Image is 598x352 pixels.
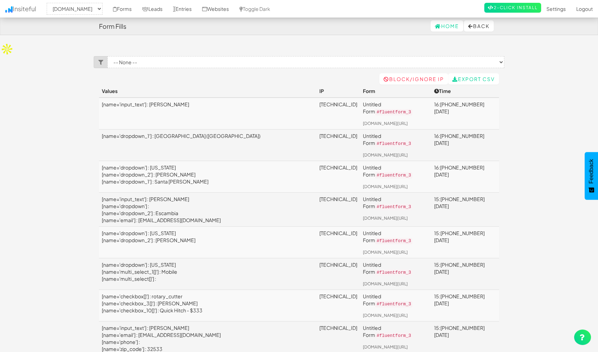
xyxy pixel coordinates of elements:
[363,164,428,179] p: Untitled Form
[363,184,408,189] a: [DOMAIN_NAME][URL]
[363,195,428,211] p: Untitled Form
[319,261,357,268] a: [TECHNICAL_ID]
[431,192,499,226] td: 15:[PHONE_NUMBER][DATE]
[99,258,317,290] td: [name='dropdown'] : [US_STATE] [name='multi_select_1[]'] : Mobile [name='multi_select[]'] :
[99,85,317,98] th: Values
[319,293,357,299] a: [TECHNICAL_ID]
[431,290,499,321] td: 15:[PHONE_NUMBER][DATE]
[360,85,431,98] th: Form
[319,101,357,107] a: [TECHNICAL_ID]
[363,101,428,116] p: Untitled Form
[375,204,412,210] code: #fluentform_3
[99,226,317,258] td: [name='dropdown'] : [US_STATE] [name='dropdown_2'] : [PERSON_NAME]
[431,129,499,161] td: 16:[PHONE_NUMBER][DATE]
[375,270,412,276] code: #fluentform_3
[431,161,499,192] td: 16:[PHONE_NUMBER][DATE]
[317,85,360,98] th: IP
[375,141,412,147] code: #fluentform_3
[363,313,408,318] a: [DOMAIN_NAME][URL]
[319,133,357,139] a: [TECHNICAL_ID]
[431,226,499,258] td: 15:[PHONE_NUMBER][DATE]
[319,325,357,331] a: [TECHNICAL_ID]
[363,324,428,339] p: Untitled Form
[379,73,448,85] a: Block/Ignore IP
[363,121,408,126] a: [DOMAIN_NAME][URL]
[319,196,357,202] a: [TECHNICAL_ID]
[375,172,412,179] code: #fluentform_3
[363,230,428,245] p: Untitled Form
[99,98,317,129] td: [name='input_text'] : [PERSON_NAME]
[363,250,408,255] a: [DOMAIN_NAME][URL]
[363,261,428,276] p: Untitled Form
[363,281,408,286] a: [DOMAIN_NAME][URL]
[585,152,598,200] button: Feedback - Show survey
[99,161,317,192] td: [name='dropdown'] : [US_STATE] [name='dropdown_2'] : [PERSON_NAME] [name='dropdown_1'] : Santa [P...
[375,301,412,307] code: #fluentform_3
[431,258,499,290] td: 15:[PHONE_NUMBER][DATE]
[588,159,594,184] span: Feedback
[375,238,412,244] code: #fluentform_3
[99,192,317,226] td: [name='input_text'] : [PERSON_NAME] [name='dropdown'] : [name='dropdown_2'] : Escambia [name='ema...
[431,20,463,32] a: Home
[363,344,408,350] a: [DOMAIN_NAME][URL]
[375,333,412,339] code: #fluentform_3
[99,290,317,321] td: [name='checkbox[]'] : rotary_cutter [name='checkbox_3[]'] : [PERSON_NAME] [name='checkbox_10[]'] ...
[5,6,13,13] img: icon.png
[319,230,357,236] a: [TECHNICAL_ID]
[363,152,408,158] a: [DOMAIN_NAME][URL]
[363,215,408,221] a: [DOMAIN_NAME][URL]
[484,3,541,13] a: 2-Click Install
[431,85,499,98] th: Time
[464,20,494,32] button: Back
[448,73,499,85] a: Export CSV
[375,109,412,115] code: #fluentform_3
[431,98,499,129] td: 16:[PHONE_NUMBER][DATE]
[363,293,428,308] p: Untitled Form
[363,132,428,147] p: Untitled Form
[99,23,126,30] h4: Form Fills
[319,164,357,171] a: [TECHNICAL_ID]
[99,129,317,161] td: [name='dropdown_1'] : [GEOGRAPHIC_DATA] ([GEOGRAPHIC_DATA])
